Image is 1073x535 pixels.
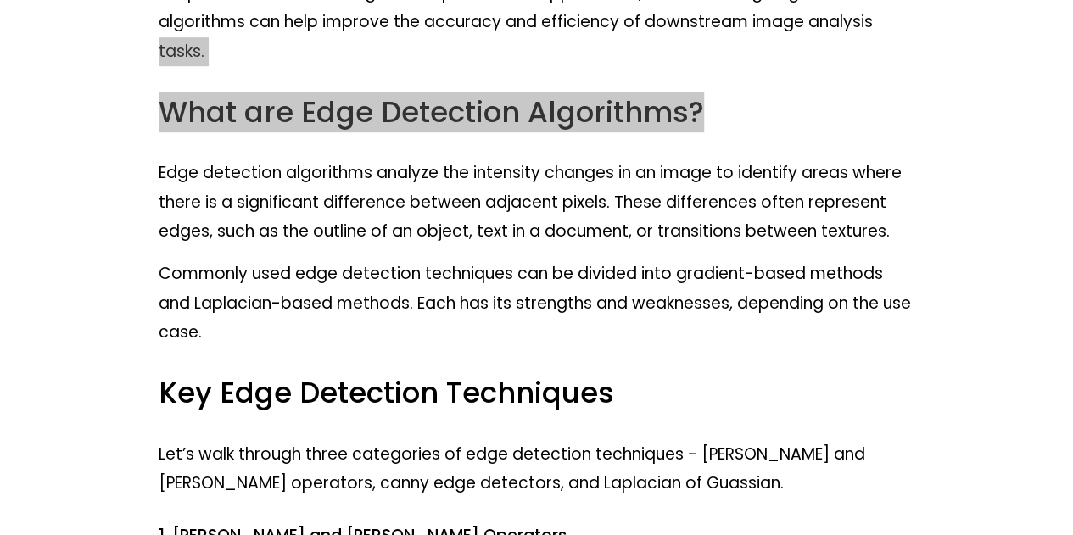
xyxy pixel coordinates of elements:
[159,93,915,132] h3: What are Edge Detection Algorithms?
[159,440,915,499] p: Let’s walk through three categories of edge detection techniques - [PERSON_NAME] and [PERSON_NAME...
[159,259,915,347] p: Commonly used edge detection techniques can be divided into gradient-based methods and Laplacian-...
[159,159,915,246] p: Edge detection algorithms analyze the intensity changes in an image to identify areas where there...
[159,374,915,413] h3: Key Edge Detection Techniques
